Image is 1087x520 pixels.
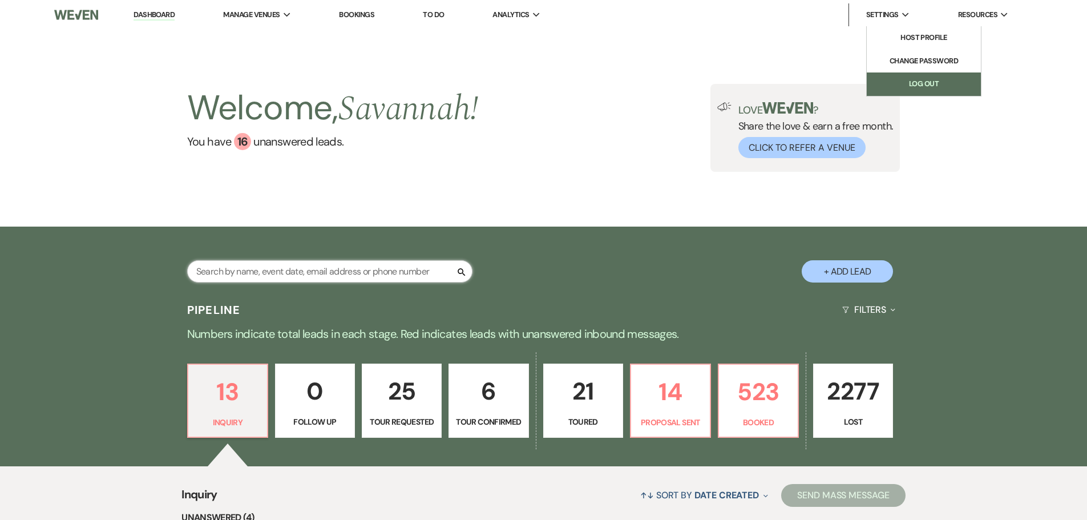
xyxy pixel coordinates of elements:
[866,9,899,21] span: Settings
[813,364,893,438] a: 2277Lost
[338,83,478,135] span: Savannah !
[638,416,703,429] p: Proposal Sent
[640,489,654,501] span: ↑↓
[630,364,711,438] a: 14Proposal Sent
[456,372,521,410] p: 6
[551,416,616,428] p: Toured
[456,416,521,428] p: Tour Confirmed
[838,295,900,325] button: Filters
[762,102,813,114] img: weven-logo-green.svg
[821,372,886,410] p: 2277
[492,9,529,21] span: Analytics
[726,416,791,429] p: Booked
[726,373,791,411] p: 523
[867,50,981,72] a: Change Password
[362,364,442,438] a: 25Tour Requested
[187,84,478,133] h2: Welcome,
[638,373,703,411] p: 14
[223,9,280,21] span: Manage Venues
[636,480,773,510] button: Sort By Date Created
[867,26,981,49] a: Host Profile
[275,364,355,438] a: 0Follow Up
[738,102,894,115] p: Love ?
[187,302,241,318] h3: Pipeline
[872,32,975,43] li: Host Profile
[187,364,268,438] a: 13Inquiry
[134,10,175,21] a: Dashboard
[282,416,347,428] p: Follow Up
[718,364,799,438] a: 523Booked
[369,372,434,410] p: 25
[732,102,894,158] div: Share the love & earn a free month.
[543,364,623,438] a: 21Toured
[369,416,434,428] p: Tour Requested
[54,3,98,27] img: Weven Logo
[187,133,478,150] a: You have 16 unanswered leads.
[195,373,260,411] p: 13
[195,416,260,429] p: Inquiry
[738,137,866,158] button: Click to Refer a Venue
[187,260,472,283] input: Search by name, event date, email address or phone number
[133,325,955,343] p: Numbers indicate total leads in each stage. Red indicates leads with unanswered inbound messages.
[181,486,217,510] span: Inquiry
[781,484,906,507] button: Send Mass Message
[872,55,975,67] li: Change Password
[551,372,616,410] p: 21
[717,102,732,111] img: loud-speaker-illustration.svg
[694,489,759,501] span: Date Created
[339,10,374,19] a: Bookings
[448,364,528,438] a: 6Tour Confirmed
[958,9,997,21] span: Resources
[282,372,347,410] p: 0
[821,416,886,428] p: Lost
[867,72,981,95] a: Log Out
[802,260,893,283] button: + Add Lead
[234,133,251,150] div: 16
[423,10,444,19] a: To Do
